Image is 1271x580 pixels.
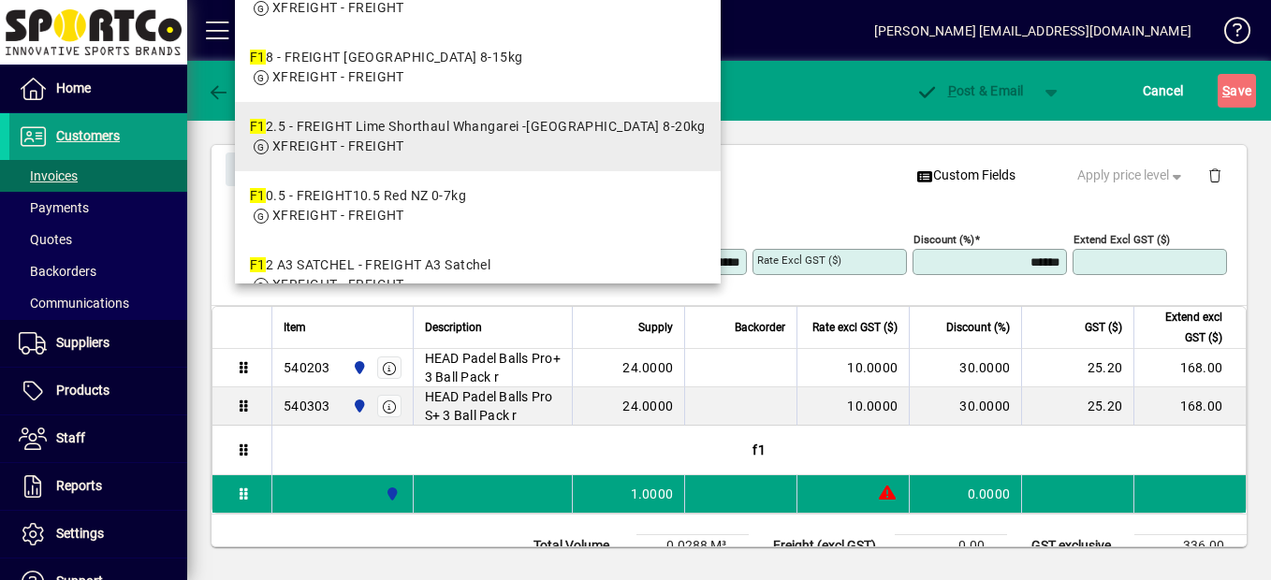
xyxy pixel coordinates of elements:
button: Apply price level [1070,159,1193,193]
a: Staff [9,415,187,462]
div: 2.5 - FREIGHT Lime Shorthaul Whangarei -[GEOGRAPHIC_DATA] 8-20kg [250,117,706,137]
mat-label: Extend excl GST ($) [1074,233,1170,246]
span: Custom Fields [916,166,1015,185]
td: 25.20 [1021,349,1133,387]
span: Item [284,317,306,338]
button: Close [226,152,289,186]
em: F1 [250,50,266,65]
span: Customers [56,128,120,143]
span: Staff [56,430,85,445]
td: 168.00 [1133,349,1246,387]
span: 24.0000 [622,397,673,415]
span: Quotes [19,232,72,247]
a: Products [9,368,187,414]
span: Description [425,317,482,338]
td: Freight (excl GST) [764,535,895,558]
td: 0.00 [895,535,1007,558]
span: Back [207,83,270,98]
div: 8 - FREIGHT [GEOGRAPHIC_DATA] 8-15kg [250,48,523,67]
button: Custom Fields [909,159,1023,193]
span: Supply [638,317,673,338]
app-page-header-button: Delete [1192,167,1237,183]
span: ost & Email [915,83,1024,98]
td: GST exclusive [1022,535,1134,558]
span: 1.0000 [631,485,674,503]
button: Save [1218,74,1256,108]
a: Invoices [9,160,187,192]
span: P [948,83,957,98]
div: 540203 [284,358,330,377]
div: 0.5 - FREIGHT10.5 Red NZ 0-7kg [250,186,466,206]
div: 10.0000 [809,397,898,415]
span: Backorder [735,317,785,338]
span: XFREIGHT - FREIGHT [272,208,404,223]
span: Invoices [19,168,78,183]
em: F1 [250,257,266,272]
button: Cancel [1138,74,1189,108]
mat-option: F18 - FREIGHT Orange Nth Island 8-15kg [235,33,721,102]
span: Suppliers [56,335,110,350]
span: Sportco Ltd Warehouse [380,484,402,504]
span: HEAD Padel Balls Pro+ 3 Ball Pack r [425,349,562,386]
span: S [1222,83,1230,98]
button: Post & Email [906,74,1033,108]
div: [PERSON_NAME] [EMAIL_ADDRESS][DOMAIN_NAME] [874,16,1191,46]
span: XFREIGHT - FREIGHT [272,69,404,84]
span: Extend excl GST ($) [1146,307,1222,348]
td: Total Volume [524,535,636,558]
div: f1 [272,426,1246,474]
div: 540303 [284,397,330,415]
mat-label: Discount (%) [913,233,974,246]
mat-option: F12.5 - FREIGHT Lime Shorthaul Whangarei -Rotorua 8-20kg [235,102,721,171]
td: 168.00 [1133,387,1246,426]
td: 336.00 [1134,535,1247,558]
span: Home [56,80,91,95]
span: HEAD Padel Balls Pro S+ 3 Ball Pack r [425,387,562,425]
span: Products [56,383,110,398]
a: Payments [9,192,187,224]
span: Sportco Ltd Warehouse [347,357,369,378]
div: Product [212,134,1247,202]
a: Reports [9,463,187,510]
td: 0.0000 [909,475,1021,513]
button: Back [202,74,274,108]
td: 30.0000 [909,349,1021,387]
a: Knowledge Base [1210,4,1248,65]
span: Sportco Ltd Warehouse [347,396,369,416]
span: Close [233,154,282,185]
td: 0.0288 M³ [636,535,749,558]
span: XFREIGHT - FREIGHT [272,277,404,292]
span: Reports [56,478,102,493]
span: 24.0000 [622,358,673,377]
a: Quotes [9,224,187,255]
em: F1 [250,119,266,134]
span: Rate excl GST ($) [812,317,898,338]
button: Delete [1192,152,1237,197]
td: 25.20 [1021,387,1133,426]
a: Settings [9,511,187,558]
td: 30.0000 [909,387,1021,426]
span: Apply price level [1077,166,1186,185]
a: Communications [9,287,187,319]
mat-option: F12 A3 SATCHEL - FREIGHT A3 Satchel [235,240,721,310]
span: Backorders [19,264,96,279]
mat-option: F10.5 - FREIGHT10.5 Red NZ 0-7kg [235,171,721,240]
em: F1 [250,188,266,203]
a: Home [9,65,187,112]
span: Discount (%) [946,317,1010,338]
span: ave [1222,76,1251,106]
a: Backorders [9,255,187,287]
mat-label: Rate excl GST ($) [757,254,841,267]
div: 10.0000 [809,358,898,377]
span: Payments [19,200,89,215]
span: Settings [56,526,104,541]
app-page-header-button: Close [221,160,294,177]
app-page-header-button: Back [187,74,290,108]
div: 2 A3 SATCHEL - FREIGHT A3 Satchel [250,255,490,275]
span: Cancel [1143,76,1184,106]
span: Communications [19,296,129,311]
a: Suppliers [9,320,187,367]
span: XFREIGHT - FREIGHT [272,138,404,153]
span: GST ($) [1085,317,1122,338]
